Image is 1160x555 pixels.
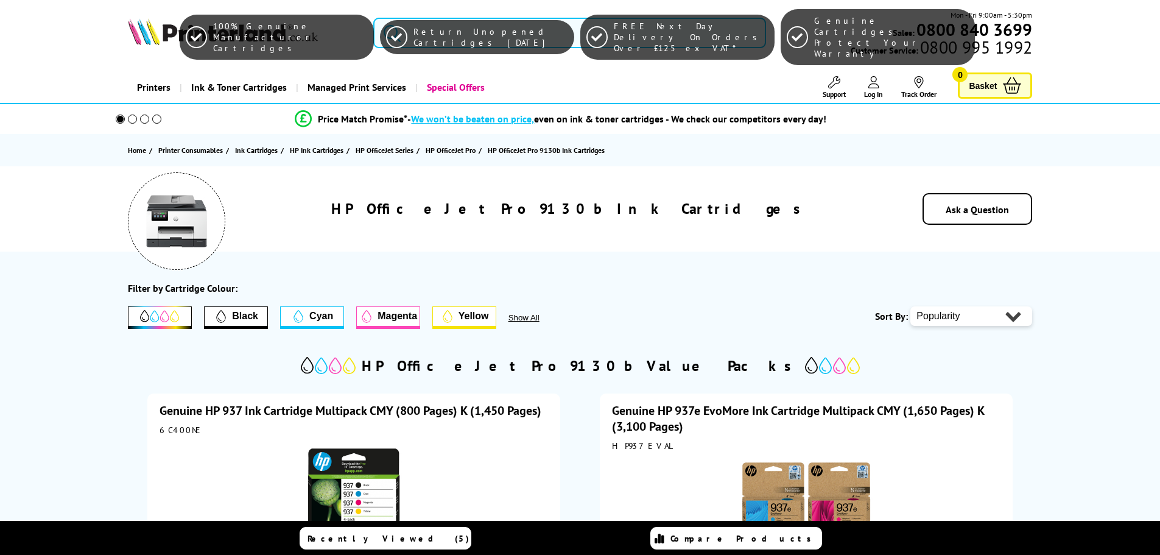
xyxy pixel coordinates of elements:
[426,144,479,157] a: HP OfficeJet Pro
[614,21,768,54] span: FREE Next Day Delivery On Orders Over £125 ex VAT*
[952,67,968,82] span: 0
[309,311,333,322] span: Cyan
[411,113,534,125] span: We won’t be beaten on price,
[426,144,476,157] span: HP OfficeJet Pro
[946,203,1009,216] a: Ask a Question
[290,144,346,157] a: HP Ink Cartridges
[612,440,1000,451] div: HP937EVAL
[415,72,494,103] a: Special Offers
[235,144,281,157] a: Ink Cartridges
[356,144,417,157] a: HP OfficeJet Series
[670,533,818,544] span: Compare Products
[407,113,826,125] div: - even on ink & toner cartridges - We check our competitors every day!
[318,113,407,125] span: Price Match Promise*
[508,313,572,322] button: Show All
[356,306,420,329] button: Magenta
[99,108,1023,130] li: modal_Promise
[958,72,1032,99] a: Basket 0
[213,21,367,54] span: 100% Genuine Manufacturer Cartridges
[864,76,883,99] a: Log In
[378,311,417,322] span: Magenta
[180,72,296,103] a: Ink & Toner Cartridges
[146,191,207,252] img: HP OfficeJet Pro 9130b Colour Printer Ink Cartridges
[308,533,469,544] span: Recently Viewed (5)
[362,356,799,375] h2: HP OfficeJet Pro 9130b Value Packs
[356,144,413,157] span: HP OfficeJet Series
[650,527,822,550] a: Compare Products
[296,72,415,103] a: Managed Print Services
[969,77,997,94] span: Basket
[235,144,278,157] span: Ink Cartridges
[413,26,568,48] span: Return Unopened Cartridges [DATE]
[823,76,846,99] a: Support
[160,403,541,419] a: Genuine HP 937 Ink Cartridge Multipack CMY (800 Pages) K (1,450 Pages)
[128,72,180,103] a: Printers
[280,306,344,329] button: Cyan
[901,76,937,99] a: Track Order
[191,72,287,103] span: Ink & Toner Cartridges
[612,403,984,434] a: Genuine HP 937e EvoMore Ink Cartridge Multipack CMY (1,650 Pages) K (3,100 Pages)
[128,282,237,294] div: Filter by Cartridge Colour:
[290,144,343,157] span: HP Ink Cartridges
[432,306,496,329] button: Yellow
[459,311,489,322] span: Yellow
[158,144,226,157] a: Printer Consumables
[158,144,223,157] span: Printer Consumables
[488,146,605,155] span: HP OfficeJet Pro 9130b Ink Cartridges
[864,90,883,99] span: Log In
[232,311,258,322] span: Black
[875,310,908,322] span: Sort By:
[814,15,968,59] span: Genuine Cartridges Protect Your Warranty
[128,144,149,157] a: Home
[160,425,548,436] div: 6C400NE
[331,199,808,218] h1: HP OfficeJet Pro 9130b Ink Cartridges
[204,306,268,329] button: Filter by Black
[823,90,846,99] span: Support
[300,527,471,550] a: Recently Viewed (5)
